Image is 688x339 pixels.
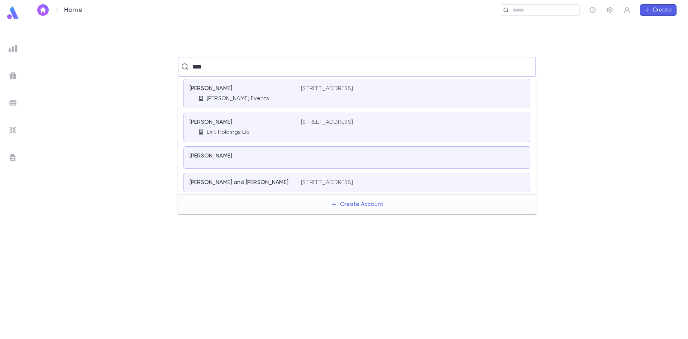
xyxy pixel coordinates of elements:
p: Exit Holdings Llc [207,129,249,136]
p: [STREET_ADDRESS] [301,85,353,92]
img: logo [6,6,20,20]
p: [PERSON_NAME] Events [207,95,269,102]
img: campaigns_grey.99e729a5f7ee94e3726e6486bddda8f1.svg [9,71,17,80]
img: reports_grey.c525e4749d1bce6a11f5fe2a8de1b229.svg [9,44,17,53]
p: [PERSON_NAME] [190,152,232,160]
p: Home [64,6,82,14]
img: batches_grey.339ca447c9d9533ef1741baa751efc33.svg [9,99,17,107]
button: Create [640,4,677,16]
p: [PERSON_NAME] [190,119,232,126]
p: [STREET_ADDRESS] [301,119,353,126]
p: [PERSON_NAME] [190,85,232,92]
p: [STREET_ADDRESS] [301,179,353,186]
p: [PERSON_NAME] and [PERSON_NAME] [190,179,288,186]
img: imports_grey.530a8a0e642e233f2baf0ef88e8c9fcb.svg [9,126,17,135]
img: home_white.a664292cf8c1dea59945f0da9f25487c.svg [39,7,47,13]
img: letters_grey.7941b92b52307dd3b8a917253454ce1c.svg [9,153,17,162]
button: Create Account [325,198,389,211]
